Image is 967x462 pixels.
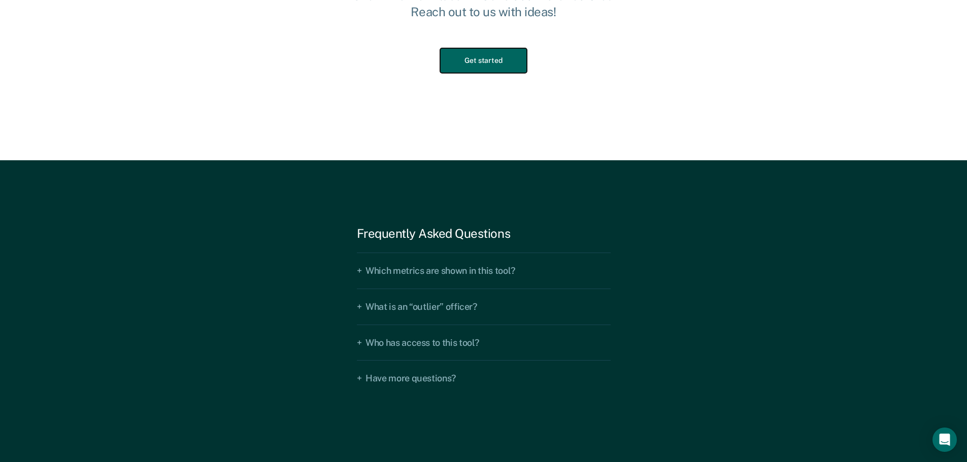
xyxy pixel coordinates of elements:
[357,253,611,289] summary: Which metrics are shown in this tool?
[932,428,957,452] div: Open Intercom Messenger
[357,325,611,361] summary: Who has access to this tool?
[357,226,611,241] div: Frequently Asked Questions
[357,289,611,325] summary: What is an “outlier” officer?
[357,360,611,396] summary: Have more questions?
[440,48,526,73] button: Get started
